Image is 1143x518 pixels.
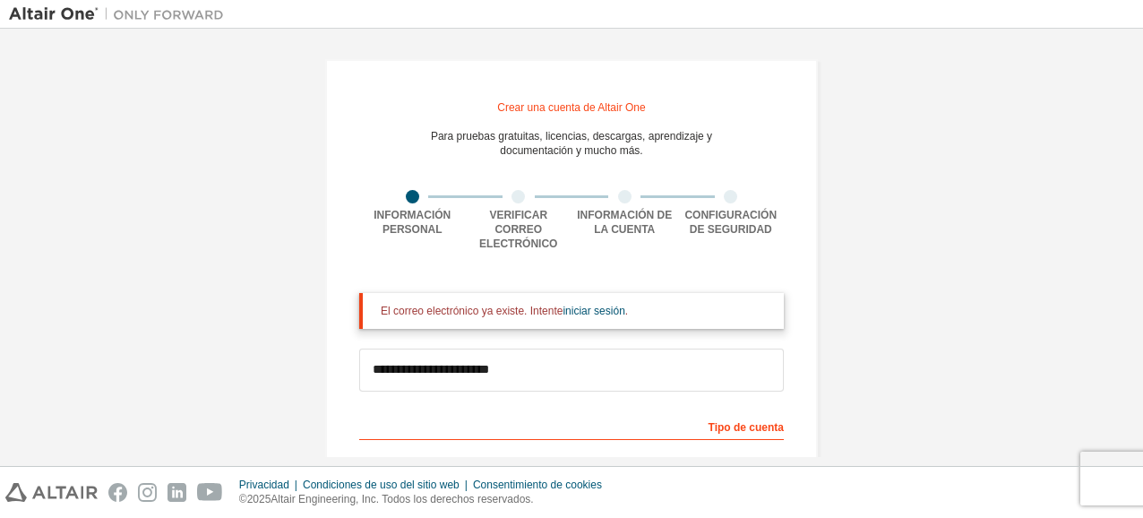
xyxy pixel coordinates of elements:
[303,479,460,491] font: Condiciones de uso del sitio web
[497,101,645,114] font: Crear una cuenta de Altair One
[709,421,784,434] font: Tipo de cuenta
[271,493,533,505] font: Altair Engineering, Inc. Todos los derechos reservados.
[197,483,223,502] img: youtube.svg
[239,493,247,505] font: ©
[138,483,157,502] img: instagram.svg
[625,305,628,317] font: .
[500,144,642,157] font: documentación y mucho más.
[479,209,557,250] font: Verificar correo electrónico
[168,483,186,502] img: linkedin.svg
[577,209,672,236] font: Información de la cuenta
[563,305,624,317] a: iniciar sesión
[431,130,712,142] font: Para pruebas gratuitas, licencias, descargas, aprendizaje y
[684,209,777,236] font: Configuración de seguridad
[374,209,451,236] font: Información personal
[239,479,289,491] font: Privacidad
[473,479,602,491] font: Consentimiento de cookies
[381,305,563,317] font: El correo electrónico ya existe. Intente
[108,483,127,502] img: facebook.svg
[247,493,271,505] font: 2025
[9,5,233,23] img: Altair Uno
[5,483,98,502] img: altair_logo.svg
